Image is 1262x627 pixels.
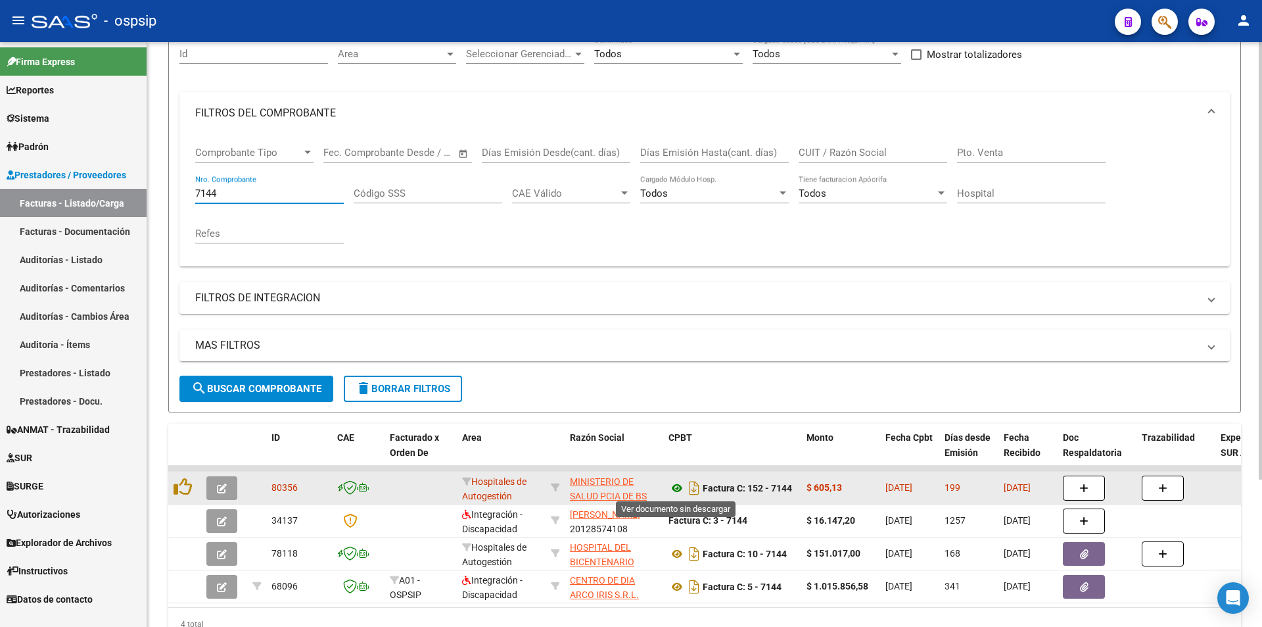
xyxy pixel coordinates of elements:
[378,147,442,159] input: End date
[1058,424,1136,482] datatable-header-cell: Doc Respaldatoria
[880,424,939,482] datatable-header-cell: Fecha Cpbt
[179,92,1230,134] mat-expansion-panel-header: FILTROS DEL COMPROBANTE
[1063,432,1122,458] span: Doc Respaldatoria
[1004,548,1031,559] span: [DATE]
[1004,482,1031,493] span: [DATE]
[885,515,912,526] span: [DATE]
[686,478,703,499] i: Descargar documento
[668,432,692,443] span: CPBT
[806,548,860,559] strong: $ 151.017,00
[456,146,471,161] button: Open calendar
[703,483,792,493] strong: Factura C: 152 - 7144
[663,424,801,482] datatable-header-cell: CPBT
[7,536,112,550] span: Explorador de Archivos
[1004,432,1040,458] span: Fecha Recibido
[462,542,526,568] span: Hospitales de Autogestión
[195,147,302,159] span: Comprobante Tipo
[462,509,523,535] span: Integración - Discapacidad
[191,380,207,396] mat-icon: search
[11,13,26,28] mat-icon: menu
[356,383,450,395] span: Borrar Filtros
[565,424,663,482] datatable-header-cell: Razón Social
[799,188,826,199] span: Todos
[195,338,1198,353] mat-panel-title: MAS FILTROS
[594,48,622,60] span: Todos
[7,422,110,437] span: ANMAT - Trazabilidad
[332,424,385,482] datatable-header-cell: CAE
[7,139,49,154] span: Padrón
[753,48,780,60] span: Todos
[7,592,93,607] span: Datos de contacto
[686,576,703,597] i: Descargar documento
[179,282,1230,314] mat-expansion-panel-header: FILTROS DE INTEGRACION
[1004,515,1031,526] span: [DATE]
[570,540,658,568] div: 30716862840
[266,424,332,482] datatable-header-cell: ID
[686,543,703,564] i: Descargar documento
[390,575,421,601] span: A01 - OSPSIP
[7,479,43,493] span: SURGE
[945,548,960,559] span: 168
[104,7,156,36] span: - ospsip
[337,432,354,443] span: CAE
[271,515,298,526] span: 34137
[7,168,126,182] span: Prestadores / Proveedores
[462,432,482,443] span: Area
[927,47,1022,63] span: Mostrar totalizadores
[7,83,54,97] span: Reportes
[7,507,80,522] span: Autorizaciones
[512,188,619,199] span: CAE Válido
[7,55,75,69] span: Firma Express
[570,474,658,502] div: 30626983398
[640,188,668,199] span: Todos
[338,48,444,60] span: Area
[195,106,1198,120] mat-panel-title: FILTROS DEL COMPROBANTE
[179,134,1230,266] div: FILTROS DEL COMPROBANTE
[271,432,280,443] span: ID
[466,48,573,60] span: Seleccionar Gerenciador
[806,515,855,526] strong: $ 16.147,20
[271,482,298,493] span: 80356
[344,376,462,402] button: Borrar Filtros
[191,383,321,395] span: Buscar Comprobante
[179,376,333,402] button: Buscar Comprobante
[945,482,960,493] span: 199
[356,380,371,396] mat-icon: delete
[570,476,647,517] span: MINISTERIO DE SALUD PCIA DE BS AS
[703,582,782,592] strong: Factura C: 5 - 7144
[385,424,457,482] datatable-header-cell: Facturado x Orden De
[945,432,991,458] span: Días desde Emisión
[885,432,933,443] span: Fecha Cpbt
[570,509,640,520] span: [PERSON_NAME]
[195,291,1198,305] mat-panel-title: FILTROS DE INTEGRACION
[457,424,546,482] datatable-header-cell: Area
[1217,582,1249,614] div: Open Intercom Messenger
[570,542,640,583] span: HOSPITAL DEL BICENTENARIO [PERSON_NAME]
[7,451,32,465] span: SUR
[945,515,966,526] span: 1257
[271,581,298,591] span: 68096
[271,548,298,559] span: 78118
[885,482,912,493] span: [DATE]
[570,573,658,601] div: 30711554374
[801,424,880,482] datatable-header-cell: Monto
[570,575,639,601] span: CENTRO DE DIA ARCO IRIS S.R.L.
[885,581,912,591] span: [DATE]
[1142,432,1195,443] span: Trazabilidad
[998,424,1058,482] datatable-header-cell: Fecha Recibido
[462,575,523,601] span: Integración - Discapacidad
[668,515,747,526] strong: Factura C: 3 - 7144
[703,549,787,559] strong: Factura C: 10 - 7144
[885,548,912,559] span: [DATE]
[806,581,868,591] strong: $ 1.015.856,58
[1236,13,1251,28] mat-icon: person
[806,432,833,443] span: Monto
[939,424,998,482] datatable-header-cell: Días desde Emisión
[462,476,526,502] span: Hospitales de Autogestión
[806,482,842,493] strong: $ 605,13
[570,507,658,535] div: 20128574108
[323,147,366,159] input: Start date
[7,564,68,578] span: Instructivos
[179,330,1230,361] mat-expansion-panel-header: MAS FILTROS
[1004,581,1031,591] span: [DATE]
